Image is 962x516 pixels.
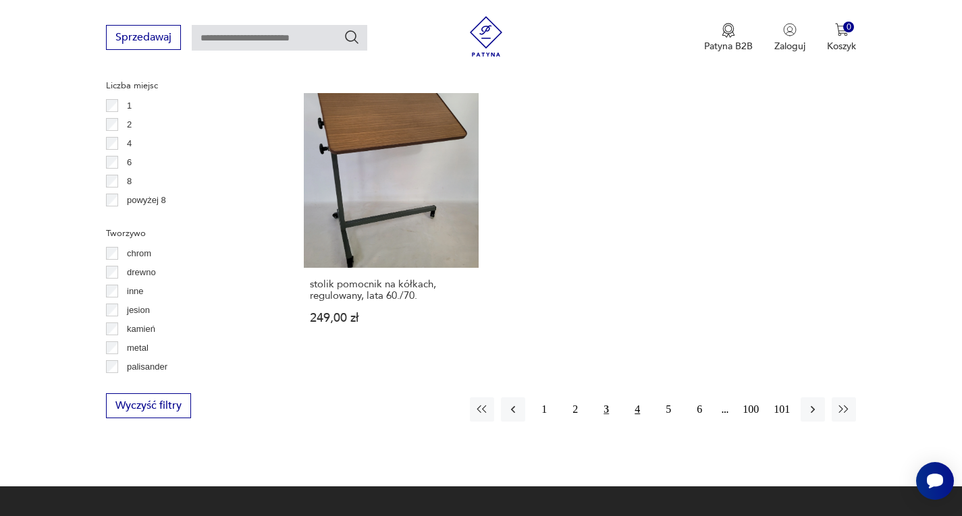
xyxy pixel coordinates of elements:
a: Ikona medaluPatyna B2B [704,23,753,53]
p: 6 [127,155,132,170]
p: inne [127,284,144,299]
p: jesion [127,303,150,318]
p: sklejka [127,378,154,393]
div: 0 [843,22,855,33]
p: metal [127,341,149,355]
button: 3 [594,397,618,422]
button: 100 [739,397,763,422]
button: 1 [532,397,556,422]
button: Zaloguj [774,23,805,53]
a: Sprzedawaj [106,34,181,43]
button: Patyna B2B [704,23,753,53]
img: Ikona medalu [722,23,735,38]
button: 0Koszyk [827,23,856,53]
p: Zaloguj [774,40,805,53]
iframe: Smartsupp widget button [916,462,954,500]
button: 101 [770,397,794,422]
p: Liczba miejsc [106,78,271,93]
p: Patyna B2B [704,40,753,53]
p: 249,00 zł [310,312,473,324]
p: Tworzywo [106,226,271,241]
p: powyżej 8 [127,193,166,208]
img: Ikonka użytkownika [783,23,797,36]
button: Szukaj [344,29,360,45]
p: kamień [127,322,155,337]
p: 8 [127,174,132,189]
button: 5 [656,397,680,422]
p: 2 [127,117,132,132]
img: Patyna - sklep z meblami i dekoracjami vintage [466,16,506,57]
button: 6 [687,397,712,422]
p: Koszyk [827,40,856,53]
p: palisander [127,360,167,374]
button: Wyczyść filtry [106,393,191,418]
a: stolik pomocnik na kółkach, regulowany, lata 60./70.stolik pomocnik na kółkach, regulowany, lata ... [304,93,479,351]
button: 2 [563,397,587,422]
p: drewno [127,265,156,280]
h3: stolik pomocnik na kółkach, regulowany, lata 60./70. [310,279,473,302]
button: Sprzedawaj [106,25,181,50]
p: chrom [127,246,151,261]
img: Ikona koszyka [835,23,849,36]
p: 1 [127,98,132,113]
button: 4 [625,397,649,422]
p: 4 [127,136,132,151]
